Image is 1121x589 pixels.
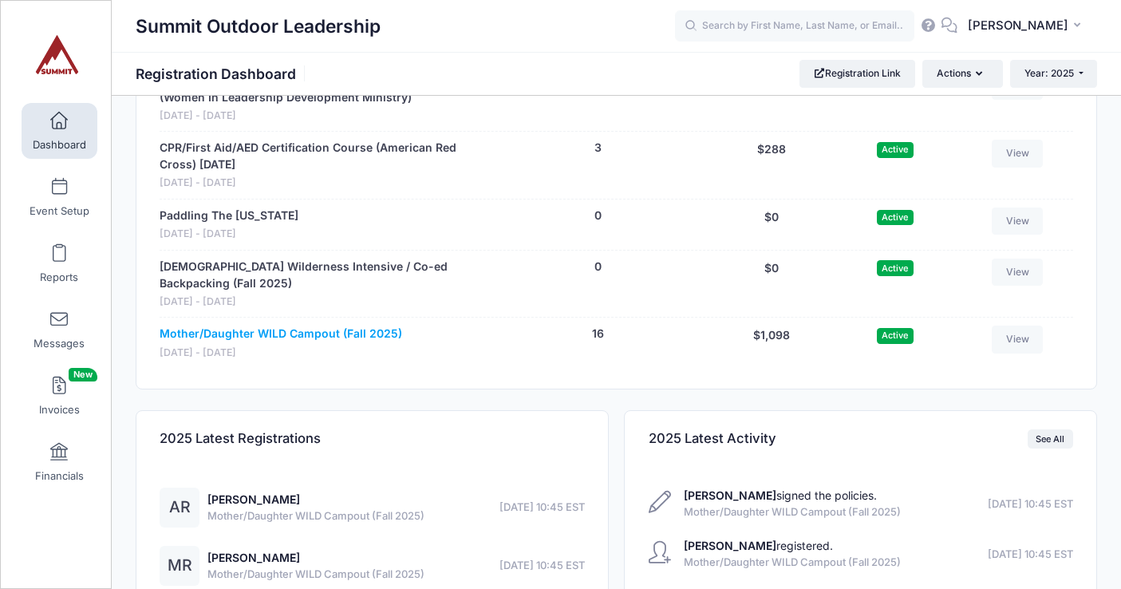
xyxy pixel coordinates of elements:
[708,208,835,242] div: $0
[207,508,424,524] span: Mother/Daughter WILD Campout (Fall 2025)
[69,368,97,381] span: New
[160,346,402,361] span: [DATE] - [DATE]
[988,496,1073,512] span: [DATE] 10:45 EST
[684,504,901,520] span: Mother/Daughter WILD Campout (Fall 2025)
[499,558,585,574] span: [DATE] 10:45 EST
[160,109,480,124] span: [DATE] - [DATE]
[877,328,914,343] span: Active
[877,210,914,225] span: Active
[957,8,1097,45] button: [PERSON_NAME]
[207,567,424,583] span: Mother/Daughter WILD Campout (Fall 2025)
[34,337,85,350] span: Messages
[992,140,1043,167] a: View
[708,259,835,310] div: $0
[30,204,89,218] span: Event Setup
[160,417,321,462] h4: 2025 Latest Registrations
[708,326,835,360] div: $1,098
[1028,429,1073,449] a: See All
[22,103,97,159] a: Dashboard
[136,65,310,82] h1: Registration Dashboard
[799,60,915,87] a: Registration Link
[207,551,300,564] a: [PERSON_NAME]
[594,140,602,156] button: 3
[22,302,97,358] a: Messages
[684,488,877,502] a: [PERSON_NAME]signed the policies.
[160,326,402,342] a: Mother/Daughter WILD Campout (Fall 2025)
[649,417,776,462] h4: 2025 Latest Activity
[992,208,1043,235] a: View
[992,326,1043,353] a: View
[22,434,97,490] a: Financials
[992,259,1043,286] a: View
[160,501,199,515] a: AR
[33,138,86,152] span: Dashboard
[160,227,298,242] span: [DATE] - [DATE]
[22,368,97,424] a: InvoicesNew
[39,403,80,417] span: Invoices
[968,17,1068,34] span: [PERSON_NAME]
[160,488,199,528] div: AR
[877,260,914,275] span: Active
[988,547,1073,563] span: [DATE] 10:45 EST
[136,8,381,45] h1: Summit Outdoor Leadership
[684,555,901,571] span: Mother/Daughter WILD Campout (Fall 2025)
[684,539,833,552] a: [PERSON_NAME]registered.
[1,17,112,93] a: Summit Outdoor Leadership
[1010,60,1097,87] button: Year: 2025
[160,176,480,191] span: [DATE] - [DATE]
[40,271,78,284] span: Reports
[207,492,300,506] a: [PERSON_NAME]
[675,10,914,42] input: Search by First Name, Last Name, or Email...
[160,259,480,292] a: [DEMOGRAPHIC_DATA] Wilderness Intensive / Co-ed Backpacking (Fall 2025)
[35,469,84,483] span: Financials
[684,539,776,552] strong: [PERSON_NAME]
[684,488,776,502] strong: [PERSON_NAME]
[708,73,835,124] div: $0
[499,500,585,516] span: [DATE] 10:45 EST
[922,60,1002,87] button: Actions
[160,140,480,173] a: CPR/First Aid/AED Certification Course (American Red Cross) [DATE]
[592,326,604,342] button: 16
[160,294,480,310] span: [DATE] - [DATE]
[1024,67,1074,79] span: Year: 2025
[877,142,914,157] span: Active
[594,259,602,275] button: 0
[160,546,199,586] div: MR
[160,559,199,573] a: MR
[22,169,97,225] a: Event Setup
[708,140,835,191] div: $288
[160,208,298,224] a: Paddling The [US_STATE]
[22,235,97,291] a: Reports
[27,25,87,85] img: Summit Outdoor Leadership
[594,208,602,224] button: 0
